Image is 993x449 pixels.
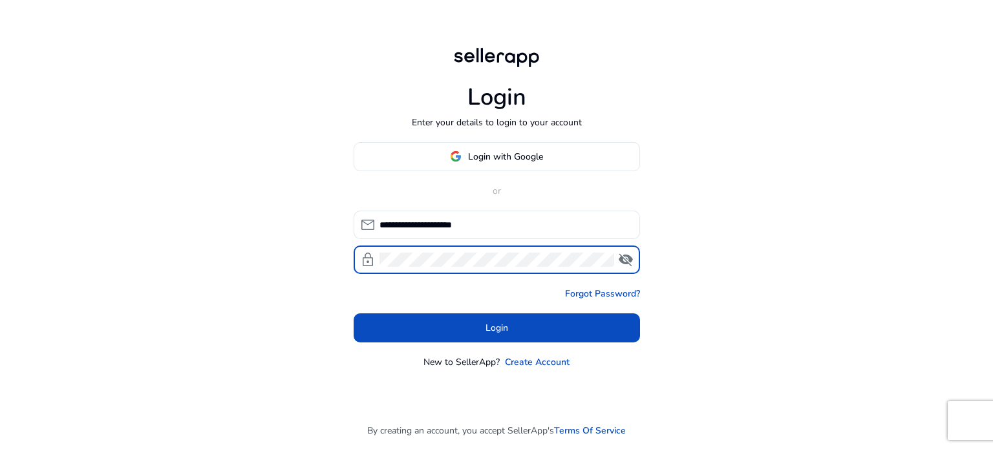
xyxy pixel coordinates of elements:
[412,116,582,129] p: Enter your details to login to your account
[618,252,634,267] span: visibility_off
[565,287,640,300] a: Forgot Password?
[360,252,376,267] span: lock
[360,217,376,233] span: mail
[468,150,543,163] span: Login with Google
[423,355,500,369] p: New to SellerApp?
[467,83,526,111] h1: Login
[354,184,640,198] p: or
[505,355,570,369] a: Create Account
[354,142,640,171] button: Login with Google
[554,424,626,437] a: Terms Of Service
[486,321,508,335] span: Login
[354,313,640,342] button: Login
[450,151,462,162] img: google-logo.svg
